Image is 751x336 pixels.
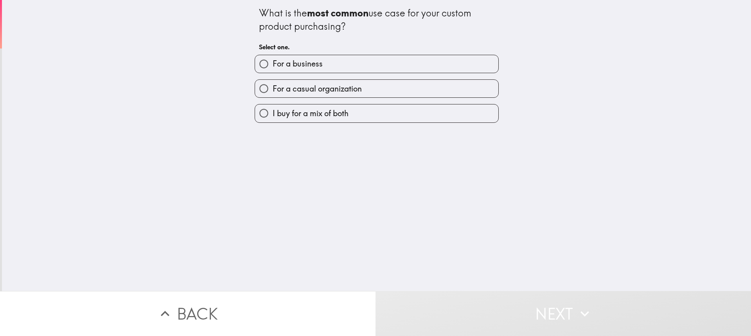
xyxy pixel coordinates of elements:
[375,291,751,336] button: Next
[259,43,494,51] h6: Select one.
[273,108,349,119] span: I buy for a mix of both
[259,7,494,33] div: What is the use case for your custom product purchasing?
[307,7,368,19] b: most common
[255,55,498,73] button: For a business
[273,58,323,69] span: For a business
[255,104,498,122] button: I buy for a mix of both
[255,80,498,97] button: For a casual organization
[273,83,362,94] span: For a casual organization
